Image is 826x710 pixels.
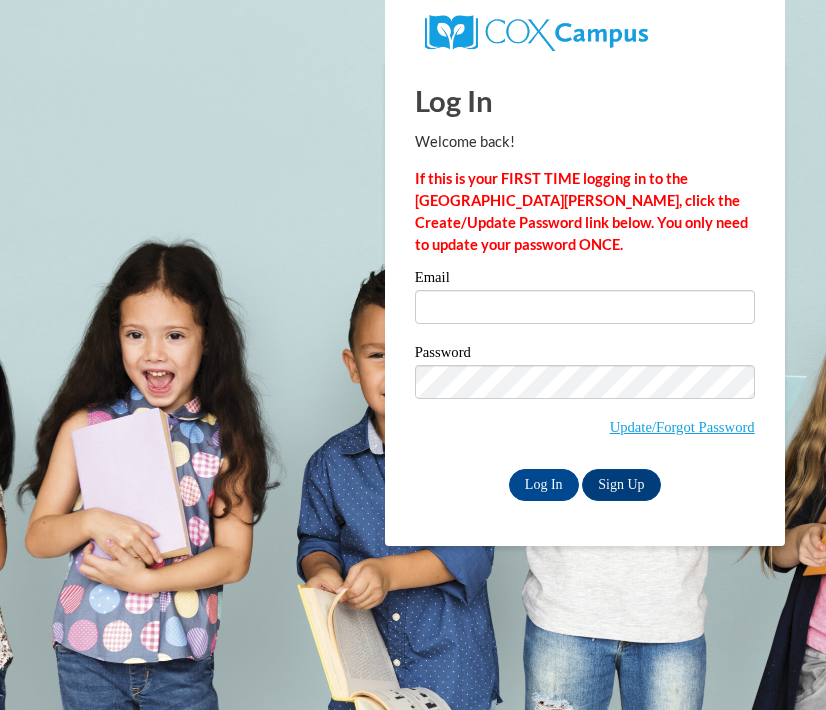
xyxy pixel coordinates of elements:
[415,170,748,253] strong: If this is your FIRST TIME logging in to the [GEOGRAPHIC_DATA][PERSON_NAME], click the Create/Upd...
[425,15,648,51] img: COX Campus
[582,469,660,501] a: Sign Up
[509,469,579,501] input: Log In
[415,131,755,153] p: Welcome back!
[415,80,755,121] h1: Log In
[425,23,648,40] a: COX Campus
[610,419,755,435] a: Update/Forgot Password
[415,270,755,290] label: Email
[415,345,755,365] label: Password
